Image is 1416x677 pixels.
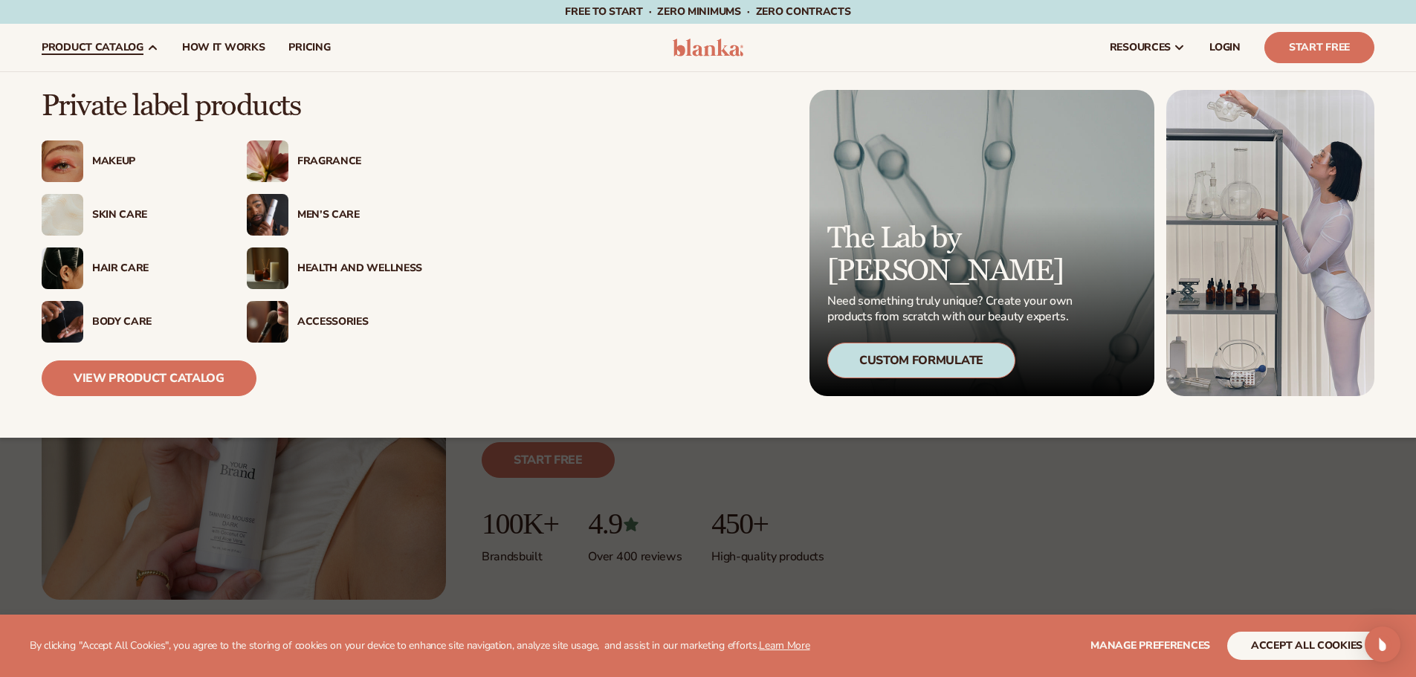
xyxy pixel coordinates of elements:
[92,262,217,275] div: Hair Care
[1166,90,1374,396] img: Female in lab with equipment.
[1090,632,1210,660] button: Manage preferences
[288,42,330,54] span: pricing
[247,301,422,343] a: Female with makeup brush. Accessories
[42,301,217,343] a: Male hand applying moisturizer. Body Care
[1090,638,1210,652] span: Manage preferences
[42,140,83,182] img: Female with glitter eye makeup.
[297,155,422,168] div: Fragrance
[297,262,422,275] div: Health And Wellness
[92,316,217,328] div: Body Care
[170,24,277,71] a: How It Works
[759,638,809,652] a: Learn More
[1227,632,1386,660] button: accept all cookies
[42,194,217,236] a: Cream moisturizer swatch. Skin Care
[809,90,1154,396] a: Microscopic product formula. The Lab by [PERSON_NAME] Need something truly unique? Create your ow...
[827,222,1077,288] p: The Lab by [PERSON_NAME]
[42,247,217,289] a: Female hair pulled back with clips. Hair Care
[673,39,743,56] img: logo
[42,247,83,289] img: Female hair pulled back with clips.
[42,301,83,343] img: Male hand applying moisturizer.
[42,194,83,236] img: Cream moisturizer swatch.
[247,194,288,236] img: Male holding moisturizer bottle.
[827,294,1077,325] p: Need something truly unique? Create your own products from scratch with our beauty experts.
[42,360,256,396] a: View Product Catalog
[42,140,217,182] a: Female with glitter eye makeup. Makeup
[1197,24,1252,71] a: LOGIN
[247,247,422,289] a: Candles and incense on table. Health And Wellness
[42,90,422,123] p: Private label products
[247,247,288,289] img: Candles and incense on table.
[297,316,422,328] div: Accessories
[92,155,217,168] div: Makeup
[247,140,288,182] img: Pink blooming flower.
[42,42,143,54] span: product catalog
[277,24,342,71] a: pricing
[1264,32,1374,63] a: Start Free
[297,209,422,221] div: Men’s Care
[30,24,170,71] a: product catalog
[1365,626,1400,662] div: Open Intercom Messenger
[247,194,422,236] a: Male holding moisturizer bottle. Men’s Care
[1098,24,1197,71] a: resources
[1110,42,1171,54] span: resources
[247,140,422,182] a: Pink blooming flower. Fragrance
[182,42,265,54] span: How It Works
[92,209,217,221] div: Skin Care
[1209,42,1241,54] span: LOGIN
[565,4,850,19] span: Free to start · ZERO minimums · ZERO contracts
[30,640,810,652] p: By clicking "Accept All Cookies", you agree to the storing of cookies on your device to enhance s...
[247,301,288,343] img: Female with makeup brush.
[827,343,1015,378] div: Custom Formulate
